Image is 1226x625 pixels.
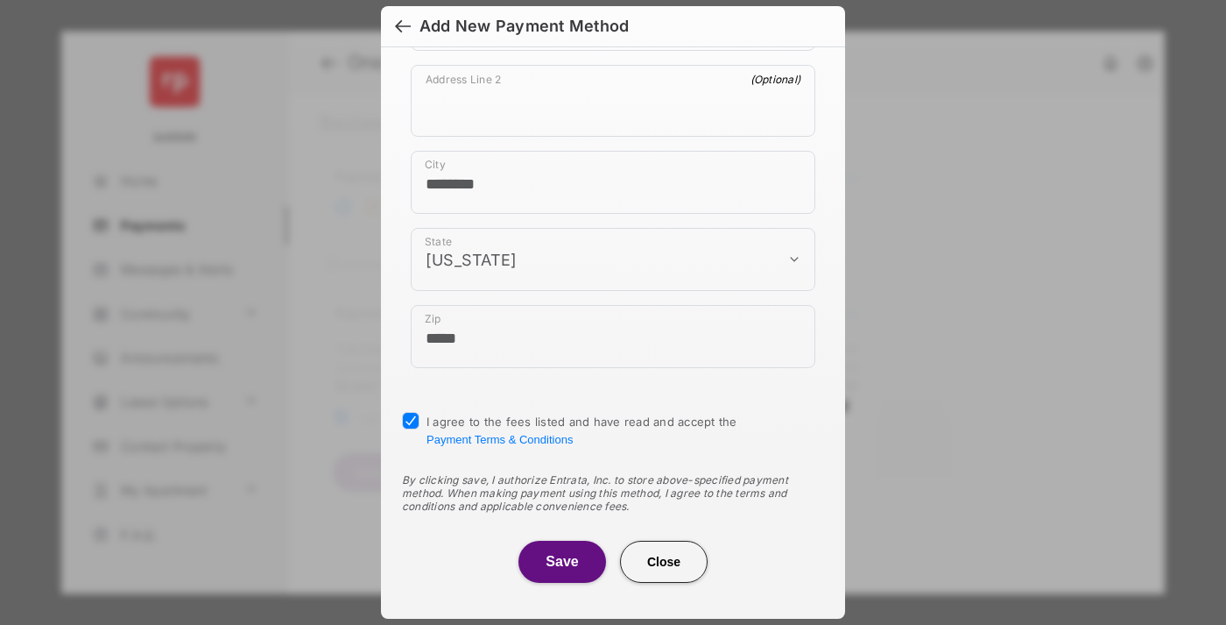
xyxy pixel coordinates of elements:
button: Save [518,541,606,583]
button: I agree to the fees listed and have read and accept the [426,433,573,446]
span: I agree to the fees listed and have read and accept the [426,415,737,446]
div: payment_method_screening[postal_addresses][postalCode] [411,305,815,368]
div: payment_method_screening[postal_addresses][administrativeArea] [411,228,815,291]
div: Add New Payment Method [419,17,629,36]
div: By clicking save, I authorize Entrata, Inc. to store above-specified payment method. When making ... [402,473,824,513]
div: payment_method_screening[postal_addresses][locality] [411,151,815,214]
div: payment_method_screening[postal_addresses][addressLine2] [411,65,815,137]
button: Close [620,541,708,583]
